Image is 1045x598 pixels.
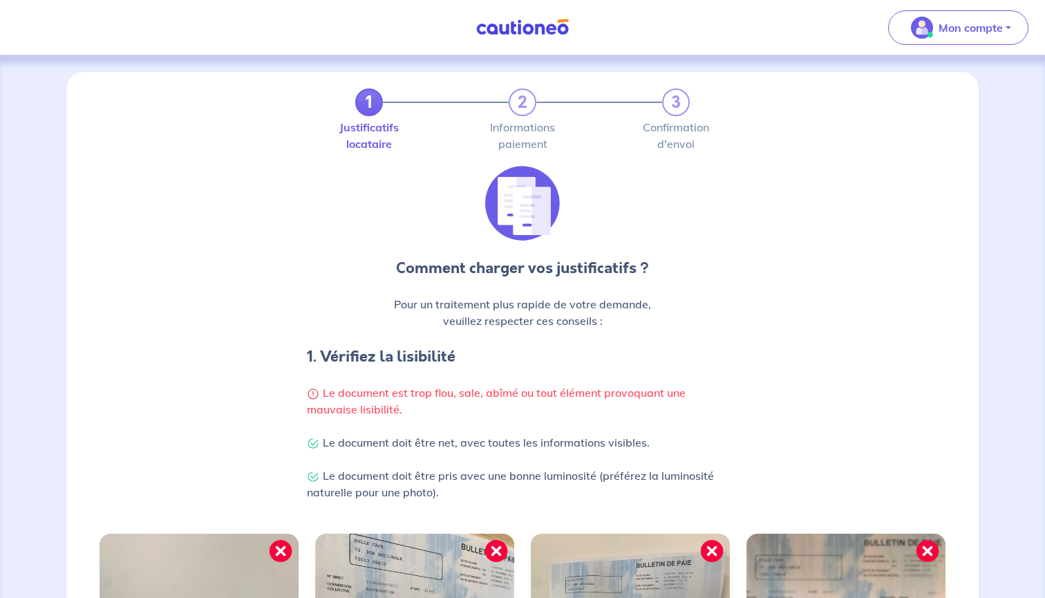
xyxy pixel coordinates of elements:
img: Warning [307,388,319,400]
label: Justificatifs locataire [355,122,383,149]
img: illu_account_valid_menu.svg [911,17,933,39]
label: Informations paiement [509,122,536,149]
p: Le document est trop flou, sale, abîmé ou tout élément provoquant une mauvaise lisibilité. [307,384,738,418]
img: Check [307,438,319,450]
p: Le document doit être net, avec toutes les informations visibles. Le document doit être pris avec... [307,434,738,501]
img: Cautioneo [471,19,574,36]
h4: 1. Vérifiez la lisibilité [307,346,738,368]
p: Pour un traitement plus rapide de votre demande, veuillez respecter ces conseils : [307,296,738,329]
a: 1 [355,88,383,116]
p: Comment charger vos justificatifs ? [307,257,738,279]
p: Mon compte [939,19,1003,36]
img: Check [307,471,319,483]
label: Confirmation d'envoi [662,122,690,149]
button: illu_account_valid_menu.svgMon compte [888,10,1028,45]
img: illu_list_justif.svg [485,166,560,241]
